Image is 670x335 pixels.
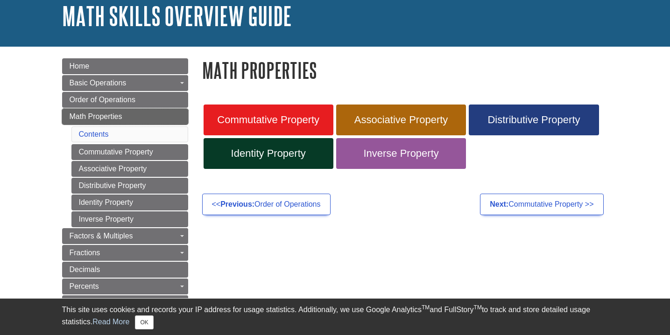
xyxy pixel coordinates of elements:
span: Associative Property [343,114,459,126]
a: <<Previous:Order of Operations [202,194,331,215]
span: Inverse Property [343,147,459,160]
a: Inverse Property [71,211,188,227]
a: Basic Operations [62,75,188,91]
strong: Previous: [220,200,254,208]
a: Commutative Property [204,105,333,135]
a: Math Skills Overview Guide [62,1,292,30]
span: Commutative Property [211,114,326,126]
span: Order of Operations [70,96,135,104]
a: Math Properties [62,109,188,125]
a: Distributive Property [71,178,188,194]
span: Fractions [70,249,100,257]
button: Close [135,315,153,329]
h1: Math Properties [202,58,608,82]
a: Distributive Property [469,105,599,135]
a: Order of Operations [62,92,188,108]
span: Distributive Property [476,114,592,126]
a: Read More [92,318,129,326]
span: Factors & Multiples [70,232,133,240]
a: Home [62,58,188,74]
span: Home [70,62,90,70]
a: Associative Property [336,105,466,135]
a: Next:Commutative Property >> [480,194,603,215]
span: Math Properties [70,112,122,120]
sup: TM [422,304,430,311]
span: Basic Operations [70,79,127,87]
a: Percents [62,279,188,294]
a: Inverse Property [336,138,466,169]
a: Ratios & Proportions [62,295,188,311]
a: Associative Property [71,161,188,177]
div: This site uses cookies and records your IP address for usage statistics. Additionally, we use Goo... [62,304,608,329]
sup: TM [474,304,482,311]
a: Fractions [62,245,188,261]
a: Identity Property [71,195,188,210]
strong: Next: [490,200,508,208]
span: Identity Property [211,147,326,160]
a: Contents [79,130,109,138]
span: Percents [70,282,99,290]
a: Commutative Property [71,144,188,160]
span: Decimals [70,265,100,273]
a: Factors & Multiples [62,228,188,244]
a: Decimals [62,262,188,278]
a: Identity Property [204,138,333,169]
